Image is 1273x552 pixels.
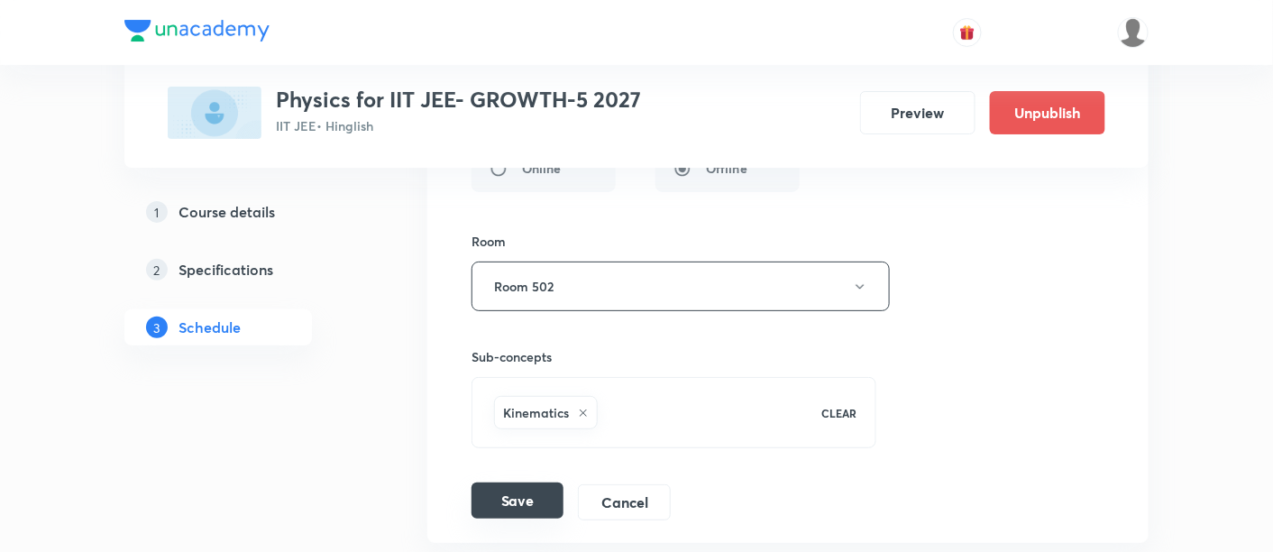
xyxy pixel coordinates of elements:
[124,20,270,41] img: Company Logo
[179,259,273,281] h5: Specifications
[124,252,370,288] a: 2Specifications
[822,405,857,421] p: CLEAR
[860,91,975,134] button: Preview
[179,317,241,338] h5: Schedule
[146,317,168,338] p: 3
[146,201,168,223] p: 1
[472,347,876,366] h6: Sub-concepts
[168,87,261,139] img: 851AE97B-5EB6-48A4-A27D-544544AD2293_plus.png
[578,484,671,520] button: Cancel
[503,403,569,422] h6: Kinematics
[276,116,641,135] p: IIT JEE • Hinglish
[953,18,982,47] button: avatar
[276,87,641,113] h3: Physics for IIT JEE- GROWTH-5 2027
[124,194,370,230] a: 1Course details
[472,483,563,519] button: Save
[472,262,890,311] button: Room 502
[124,20,270,46] a: Company Logo
[472,232,506,251] h6: Room
[959,24,975,41] img: avatar
[1118,17,1149,48] img: Mustafa kamal
[179,201,275,223] h5: Course details
[146,259,168,281] p: 2
[990,91,1105,134] button: Unpublish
